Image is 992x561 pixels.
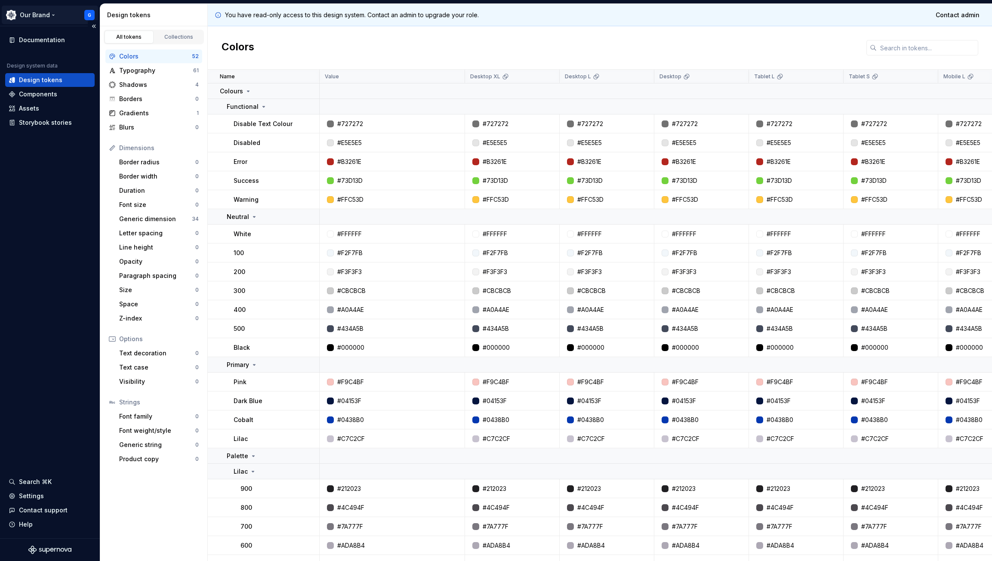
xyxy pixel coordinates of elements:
div: Space [119,300,195,308]
div: #73D13D [577,176,603,185]
div: Dimensions [119,144,199,152]
div: #0438B0 [956,416,983,424]
div: #FFC53D [672,195,698,204]
div: #434A5B [956,324,982,333]
a: Text case0 [116,361,202,374]
a: Generic string0 [116,438,202,452]
div: #4C494F [337,503,364,512]
div: 0 [195,272,199,279]
a: Blurs0 [105,120,202,134]
p: 700 [240,522,252,531]
div: #434A5B [861,324,887,333]
div: #F2F7FB [577,249,603,257]
div: #4C494F [672,503,699,512]
div: Contact support [19,506,68,515]
div: #ADA8B4 [861,541,889,550]
div: Font family [119,412,195,421]
div: #727272 [861,120,887,128]
p: 500 [234,324,245,333]
div: Design tokens [107,11,204,19]
img: 344848e3-ec3d-4aa0-b708-b8ed6430a7e0.png [6,10,16,20]
div: #7A777F [483,522,508,531]
div: Shadows [119,80,195,89]
div: #434A5B [483,324,509,333]
div: Design tokens [19,76,62,84]
div: #73D13D [337,176,363,185]
div: #0438B0 [483,416,509,424]
div: Generic dimension [119,215,192,223]
div: Letter spacing [119,229,195,237]
div: Product copy [119,455,195,463]
div: Assets [19,104,39,113]
p: Success [234,176,259,185]
a: Size0 [116,283,202,297]
p: 900 [240,484,252,493]
div: #000000 [956,343,983,352]
p: Pink [234,378,246,386]
svg: Supernova Logo [28,546,71,554]
p: Value [325,73,339,80]
div: #FFFFFF [672,230,696,238]
div: #ADA8B4 [767,541,794,550]
div: #FFC53D [337,195,364,204]
div: #F3F3F3 [672,268,696,276]
p: Functional [227,102,259,111]
div: #ADA8B4 [337,541,365,550]
a: Text decoration0 [116,346,202,360]
div: #4C494F [767,503,794,512]
div: #B3261E [672,157,696,166]
div: #FFC53D [956,195,982,204]
div: Z-index [119,314,195,323]
div: Line height [119,243,195,252]
div: 0 [195,378,199,385]
div: #7A777F [577,522,603,531]
p: 800 [240,503,252,512]
div: Text decoration [119,349,195,358]
div: #000000 [577,343,604,352]
div: 0 [195,456,199,462]
a: Duration0 [116,184,202,197]
div: Size [119,286,195,294]
div: #F2F7FB [767,249,792,257]
a: Documentation [5,33,95,47]
div: Font size [119,200,195,209]
div: #F9C4BF [483,378,509,386]
div: Text case [119,363,195,372]
div: #E5E5E5 [337,139,362,147]
div: Storybook stories [19,118,72,127]
div: Borders [119,95,195,103]
div: #F3F3F3 [577,268,602,276]
div: #7A777F [672,522,698,531]
a: Font family0 [116,410,202,423]
div: #E5E5E5 [672,139,696,147]
div: #ADA8B4 [577,541,605,550]
div: #000000 [483,343,510,352]
button: Help [5,518,95,531]
button: Search ⌘K [5,475,95,489]
a: Visibility0 [116,375,202,388]
div: #CBCBCB [483,287,511,295]
div: #F3F3F3 [337,268,362,276]
div: 0 [195,124,199,131]
input: Search in tokens... [877,40,978,55]
div: 0 [195,301,199,308]
div: #CBCBCB [337,287,366,295]
a: Font weight/style0 [116,424,202,438]
div: Typography [119,66,193,75]
div: #B3261E [577,157,601,166]
div: #434A5B [672,324,698,333]
div: 0 [195,201,199,208]
div: Font weight/style [119,426,195,435]
p: Disabled [234,139,260,147]
div: #04153F [956,397,980,405]
div: Documentation [19,36,65,44]
div: #A0A4AE [767,305,793,314]
a: Settings [5,489,95,503]
div: #04153F [767,397,791,405]
div: Generic string [119,441,195,449]
div: #000000 [337,343,364,352]
div: #04153F [577,397,601,405]
div: #F2F7FB [861,249,887,257]
p: Palette [227,452,248,460]
div: Components [19,90,57,99]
